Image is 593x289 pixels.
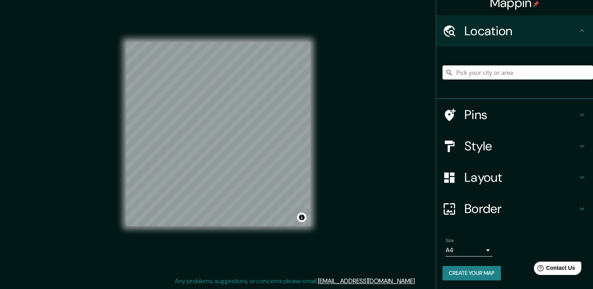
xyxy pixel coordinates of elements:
h4: Layout [464,170,577,185]
h4: Location [464,23,577,39]
div: . [417,276,419,286]
button: Create your map [442,266,501,280]
iframe: Help widget launcher [523,258,584,280]
div: Style [436,130,593,162]
p: Any problems, suggestions, or concerns please email . [175,276,416,286]
a: [EMAIL_ADDRESS][DOMAIN_NAME] [318,277,415,285]
div: . [416,276,417,286]
button: Toggle attribution [297,213,306,222]
div: Location [436,15,593,47]
h4: Pins [464,107,577,123]
h4: Border [464,201,577,217]
div: Pins [436,99,593,130]
div: Border [436,193,593,224]
div: A4 [446,244,493,256]
img: pin-icon.png [533,1,539,7]
label: Size [446,237,454,244]
input: Pick your city or area [442,65,593,79]
canvas: Map [126,42,310,226]
h4: Style [464,138,577,154]
div: Layout [436,162,593,193]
